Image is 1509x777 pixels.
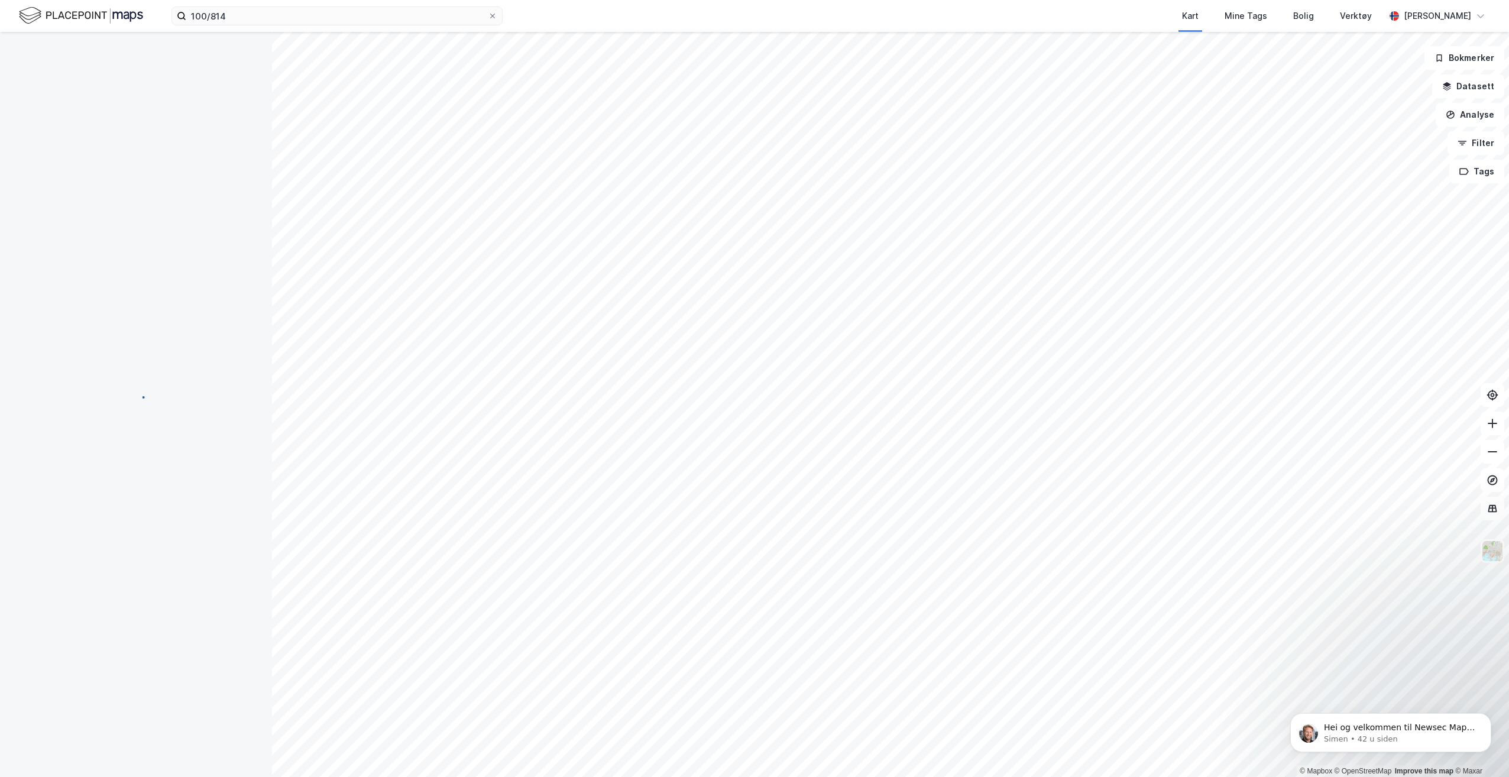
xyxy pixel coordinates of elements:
div: [PERSON_NAME] [1404,9,1471,23]
button: Tags [1449,160,1504,183]
button: Filter [1448,131,1504,155]
button: Analyse [1436,103,1504,127]
input: Søk på adresse, matrikkel, gårdeiere, leietakere eller personer [186,7,488,25]
img: spinner.a6d8c91a73a9ac5275cf975e30b51cfb.svg [127,388,145,407]
iframe: Intercom notifications melding [1272,688,1509,771]
div: Bolig [1293,9,1314,23]
img: logo.f888ab2527a4732fd821a326f86c7f29.svg [19,5,143,26]
a: Mapbox [1300,767,1332,775]
a: OpenStreetMap [1335,767,1392,775]
div: Kart [1182,9,1199,23]
a: Improve this map [1395,767,1453,775]
button: Datasett [1432,75,1504,98]
div: Mine Tags [1225,9,1267,23]
div: Verktøy [1340,9,1372,23]
button: Bokmerker [1424,46,1504,70]
img: Z [1481,540,1504,562]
